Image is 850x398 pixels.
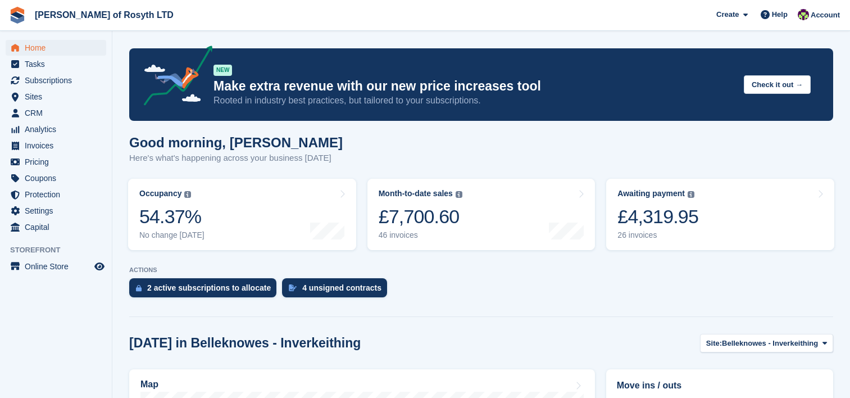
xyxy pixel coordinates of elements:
[128,179,356,250] a: Occupancy 54.37% No change [DATE]
[30,6,178,24] a: [PERSON_NAME] of Rosyth LTD
[289,284,297,291] img: contract_signature_icon-13c848040528278c33f63329250d36e43548de30e8caae1d1a13099fd9432cc5.svg
[6,73,106,88] a: menu
[129,266,833,274] p: ACTIONS
[379,189,453,198] div: Month-to-date sales
[134,46,213,110] img: price-adjustments-announcement-icon-8257ccfd72463d97f412b2fc003d46551f7dbcb40ab6d574587a9cd5c0d94...
[772,9,788,20] span: Help
[6,259,106,274] a: menu
[25,187,92,202] span: Protection
[184,191,191,198] img: icon-info-grey-7440780725fd019a000dd9b08b2336e03edf1995a4989e88bcd33f0948082b44.svg
[25,138,92,153] span: Invoices
[302,283,381,292] div: 4 unsigned contracts
[129,278,282,303] a: 2 active subscriptions to allocate
[140,379,158,390] h2: Map
[25,73,92,88] span: Subscriptions
[282,278,393,303] a: 4 unsigned contracts
[617,205,698,228] div: £4,319.95
[25,154,92,170] span: Pricing
[6,154,106,170] a: menu
[6,170,106,186] a: menu
[606,179,834,250] a: Awaiting payment £4,319.95 26 invoices
[25,203,92,219] span: Settings
[688,191,694,198] img: icon-info-grey-7440780725fd019a000dd9b08b2336e03edf1995a4989e88bcd33f0948082b44.svg
[25,40,92,56] span: Home
[139,205,204,228] div: 54.37%
[129,336,361,351] h2: [DATE] in Belleknowes - Inverkeithing
[706,338,722,349] span: Site:
[6,40,106,56] a: menu
[367,179,596,250] a: Month-to-date sales £7,700.60 46 invoices
[6,187,106,202] a: menu
[213,94,735,107] p: Rooted in industry best practices, but tailored to your subscriptions.
[6,121,106,137] a: menu
[456,191,462,198] img: icon-info-grey-7440780725fd019a000dd9b08b2336e03edf1995a4989e88bcd33f0948082b44.svg
[139,230,204,240] div: No change [DATE]
[6,138,106,153] a: menu
[617,379,822,392] h2: Move ins / outs
[25,170,92,186] span: Coupons
[25,105,92,121] span: CRM
[379,205,462,228] div: £7,700.60
[93,260,106,273] a: Preview store
[700,334,833,352] button: Site: Belleknowes - Inverkeithing
[9,7,26,24] img: stora-icon-8386f47178a22dfd0bd8f6a31ec36ba5ce8667c1dd55bd0f319d3a0aa187defe.svg
[25,219,92,235] span: Capital
[136,284,142,292] img: active_subscription_to_allocate_icon-d502201f5373d7db506a760aba3b589e785aa758c864c3986d89f69b8ff3...
[744,75,811,94] button: Check it out →
[798,9,809,20] img: Nina Briggs
[379,230,462,240] div: 46 invoices
[25,259,92,274] span: Online Store
[147,283,271,292] div: 2 active subscriptions to allocate
[25,89,92,105] span: Sites
[716,9,739,20] span: Create
[617,230,698,240] div: 26 invoices
[213,65,232,76] div: NEW
[6,203,106,219] a: menu
[25,56,92,72] span: Tasks
[617,189,685,198] div: Awaiting payment
[6,219,106,235] a: menu
[213,78,735,94] p: Make extra revenue with our new price increases tool
[129,135,343,150] h1: Good morning, [PERSON_NAME]
[811,10,840,21] span: Account
[129,152,343,165] p: Here's what's happening across your business [DATE]
[10,245,112,256] span: Storefront
[6,56,106,72] a: menu
[6,89,106,105] a: menu
[139,189,181,198] div: Occupancy
[722,338,818,349] span: Belleknowes - Inverkeithing
[25,121,92,137] span: Analytics
[6,105,106,121] a: menu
